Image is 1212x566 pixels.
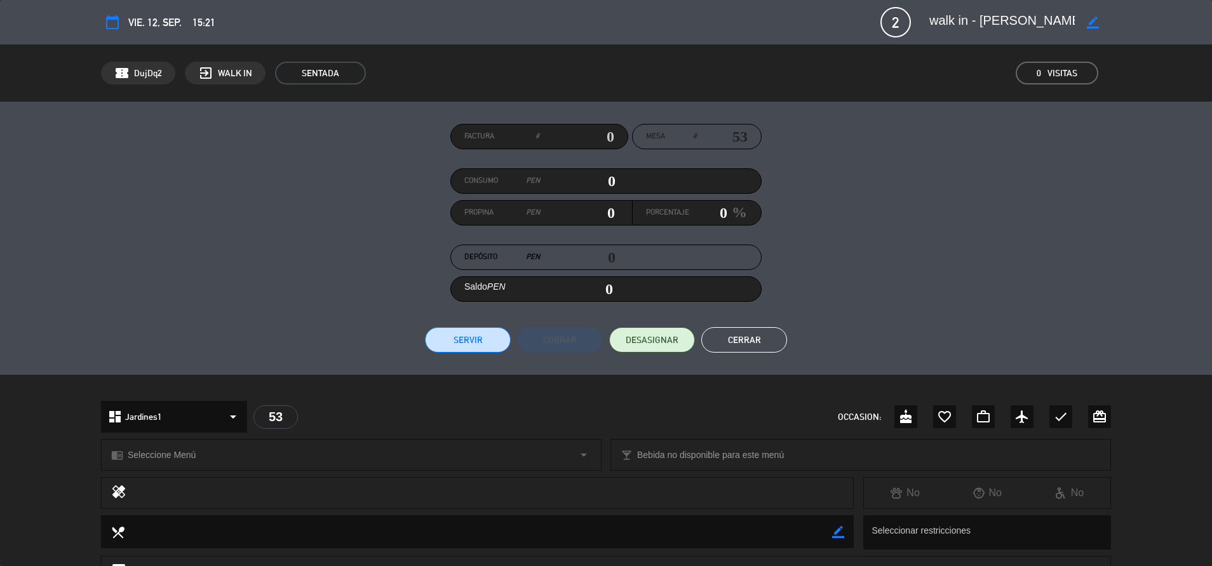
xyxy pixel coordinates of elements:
[646,130,665,143] span: Mesa
[1014,409,1030,424] i: airplanemode_active
[464,175,540,187] label: Consumo
[218,66,252,81] span: WALK IN
[487,281,506,292] em: PEN
[621,449,633,461] i: local_bar
[464,206,540,219] label: Propina
[107,409,123,424] i: dashboard
[1053,409,1068,424] i: check
[111,525,125,539] i: local_dining
[535,130,539,143] em: #
[832,526,844,538] i: border_color
[540,172,616,191] input: 0
[464,130,539,143] label: Factura
[701,327,787,353] button: Cerrar
[1037,66,1041,81] span: 0
[101,11,124,34] button: calendar_today
[198,65,213,81] i: exit_to_app
[1028,485,1110,501] div: No
[226,409,241,424] i: arrow_drop_down
[134,66,162,81] span: DujDq2
[464,280,506,294] label: Saldo
[689,203,727,222] input: 0
[526,251,540,264] em: PEN
[111,484,126,502] i: healing
[646,206,689,219] label: Porcentaje
[838,410,881,424] span: OCCASION:
[192,14,215,31] span: 15:21
[526,206,540,219] em: PEN
[540,203,616,222] input: 0
[105,15,120,30] i: calendar_today
[937,409,952,424] i: favorite_border
[576,447,591,462] i: arrow_drop_down
[727,200,747,225] em: %
[864,485,946,501] div: No
[517,327,603,353] button: Cobrar
[111,449,123,461] i: chrome_reader_mode
[526,175,540,187] em: PEN
[425,327,511,353] button: Servir
[128,14,182,31] span: vie. 12, sep.
[637,448,784,462] span: Bebida no disponible para este menú
[464,251,540,264] label: Depósito
[128,448,196,462] span: Seleccione Menú
[125,410,162,424] span: Jardines1
[626,334,678,347] span: DESASIGNAR
[1087,17,1099,29] i: border_color
[1047,66,1077,81] em: Visitas
[976,409,991,424] i: work_outline
[1092,409,1107,424] i: card_giftcard
[609,327,695,353] button: DESASIGNAR
[693,130,697,143] em: #
[898,409,913,424] i: cake
[539,127,614,146] input: 0
[253,405,298,429] div: 53
[114,65,130,81] span: confirmation_number
[946,485,1028,501] div: No
[697,127,748,146] input: number
[275,62,366,84] span: SENTADA
[880,7,911,37] span: 2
